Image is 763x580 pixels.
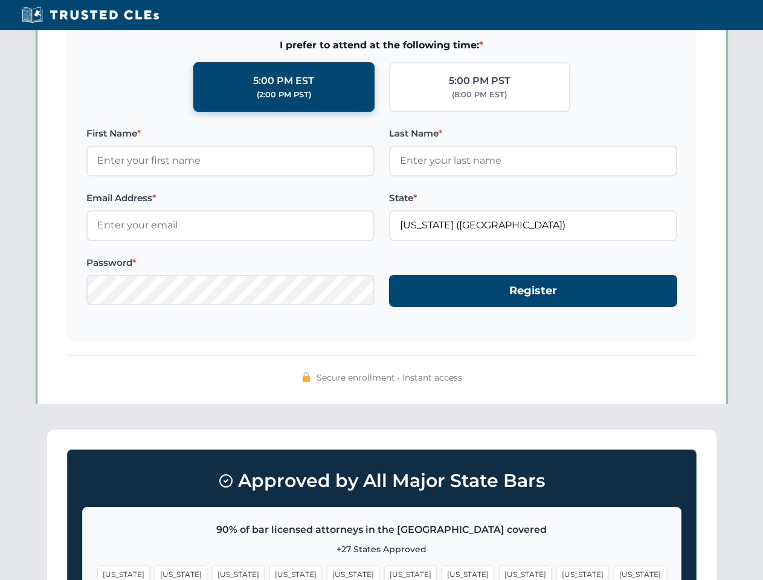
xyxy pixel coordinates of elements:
[86,256,375,270] label: Password
[97,522,666,538] p: 90% of bar licensed attorneys in the [GEOGRAPHIC_DATA] covered
[97,543,666,556] p: +27 States Approved
[86,37,677,53] span: I prefer to attend at the following time:
[253,73,314,89] div: 5:00 PM EST
[86,191,375,205] label: Email Address
[389,275,677,307] button: Register
[301,372,311,382] img: 🔒
[18,6,163,24] img: Trusted CLEs
[257,89,311,101] div: (2:00 PM PST)
[452,89,507,101] div: (8:00 PM EST)
[449,73,510,89] div: 5:00 PM PST
[82,465,681,497] h3: Approved by All Major State Bars
[86,126,375,141] label: First Name
[389,146,677,176] input: Enter your last name
[86,210,375,240] input: Enter your email
[389,191,677,205] label: State
[317,371,462,384] span: Secure enrollment • Instant access
[389,210,677,240] input: Florida (FL)
[86,146,375,176] input: Enter your first name
[389,126,677,141] label: Last Name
